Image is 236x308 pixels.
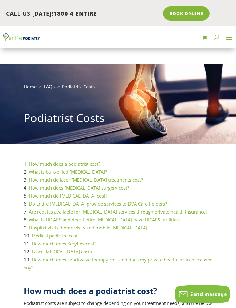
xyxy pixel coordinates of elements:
[6,10,159,18] p: CALL US [DATE]!
[24,83,37,90] a: Home
[24,256,212,271] a: How much does shockwave therapy cost and does my private health insurance cover any?
[24,285,157,296] strong: How much does a podiatrist cost?
[62,83,95,90] span: Podiatrist Costs
[175,285,230,303] button: Send message
[24,110,212,129] h1: Podiatrist Costs
[44,83,55,90] a: FAQs
[29,201,167,207] a: Do Entire [MEDICAL_DATA] provide services to DVA Card holders?
[29,161,100,167] a: How much does a podiatrist cost?
[163,6,210,21] a: Book Online
[32,248,92,255] a: Laser [MEDICAL_DATA] costs
[29,185,129,191] a: How much does [MEDICAL_DATA] surgery cost?
[24,83,212,95] nav: breadcrumb
[29,209,207,215] a: Are rebates available for [MEDICAL_DATA] services through private health insurance?
[29,169,107,175] a: What is bulk-billed [MEDICAL_DATA]?
[29,217,180,223] a: What is HICAPS and does Entire [MEDICAL_DATA] have HICAPS facilities?
[29,177,143,183] a: How much do laser [MEDICAL_DATA] treatments cost?
[29,225,147,231] a: Hospital visits, home visits and mobile [MEDICAL_DATA]
[32,233,77,239] a: Medical pedicure cost
[32,241,96,247] a: How much does Keryflex cost?
[53,10,97,17] span: 1800 4 ENTIRE
[190,291,227,298] span: Send message
[29,193,107,199] a: How much do [MEDICAL_DATA] cost?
